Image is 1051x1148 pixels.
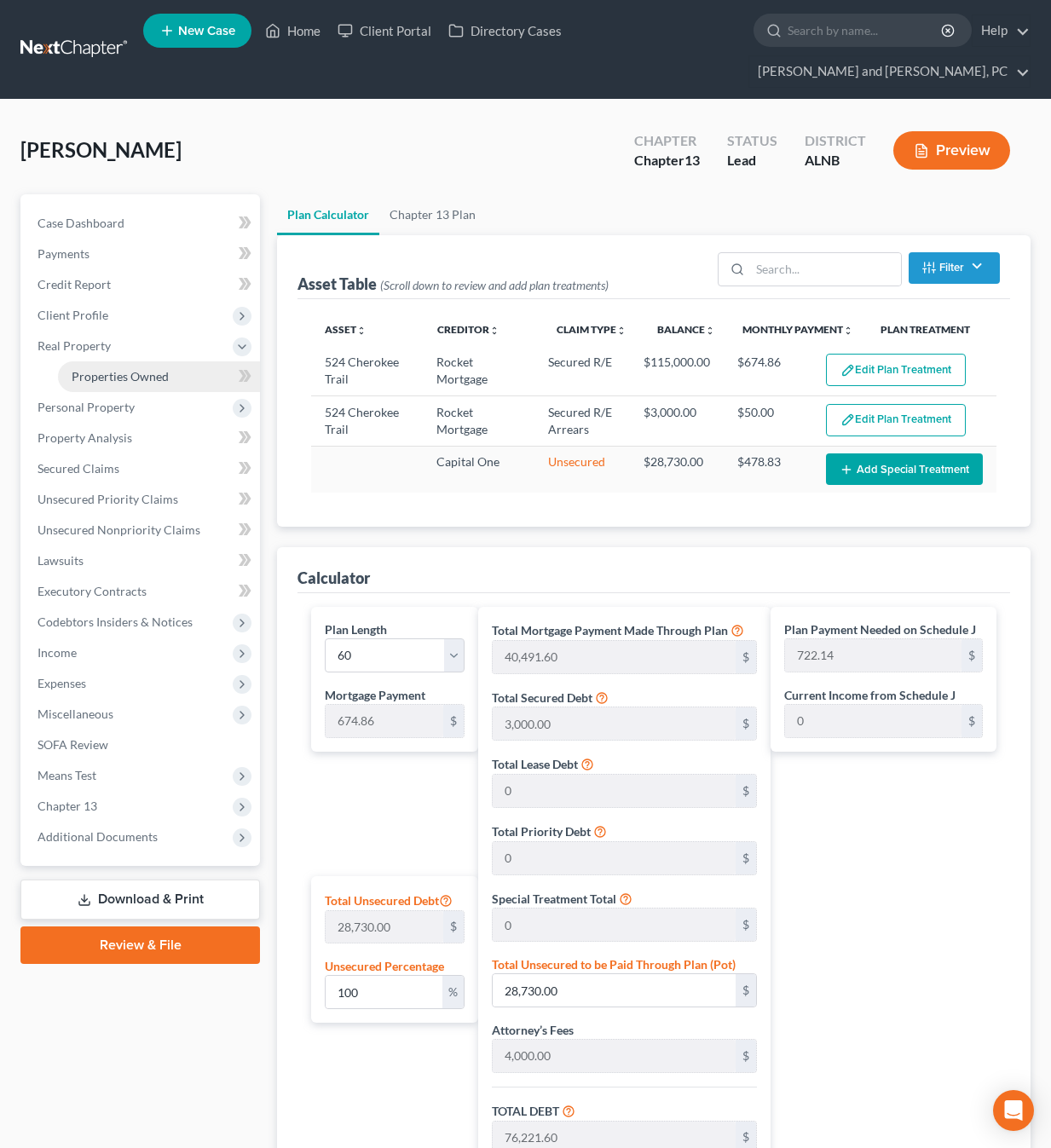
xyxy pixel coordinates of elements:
[630,446,724,493] td: $28,730.00
[736,707,756,740] div: $
[788,14,944,46] input: Search by name...
[38,400,135,414] span: Personal Property
[493,707,736,740] input: 0.00
[557,323,627,336] a: Claim Typeunfold_more
[325,620,387,638] label: Plan Length
[325,686,425,704] label: Mortgage Payment
[736,1040,756,1072] div: $
[38,676,86,690] span: Expenses
[492,621,728,639] label: Total Mortgage Payment Made Through Plan
[38,461,119,476] span: Secured Claims
[805,131,866,151] div: District
[493,775,736,807] input: 0.00
[38,308,108,322] span: Client Profile
[423,347,534,396] td: Rocket Mortgage
[492,1021,574,1039] label: Attorney’s Fees
[437,323,500,336] a: Creditorunfold_more
[634,131,700,151] div: Chapter
[325,890,453,910] label: Total Unsecured Debt
[534,446,629,493] td: Unsecured
[493,1040,736,1072] input: 0.00
[20,880,260,920] a: Download & Print
[736,842,756,874] div: $
[38,430,132,445] span: Property Analysis
[38,277,111,291] span: Credit Report
[736,641,756,673] div: $
[325,957,444,975] label: Unsecured Percentage
[749,56,1030,87] a: [PERSON_NAME] and [PERSON_NAME], PC
[356,326,367,336] i: unfold_more
[24,730,260,760] a: SOFA Review
[24,545,260,576] a: Lawsuits
[493,909,736,941] input: 0.00
[38,645,77,660] span: Income
[38,799,97,813] span: Chapter 13
[826,354,966,386] button: Edit Plan Treatment
[840,363,855,378] img: edit-pencil-c1479a1de80d8dea1e2430c2f745a3c6a07e9d7aa2eeffe225670001d78357a8.svg
[20,926,260,964] a: Review & File
[492,1102,559,1120] label: TOTAL DEBT
[24,269,260,300] a: Credit Report
[826,453,983,485] button: Add Special Treatment
[24,515,260,545] a: Unsecured Nonpriority Claims
[326,911,443,943] input: 0.00
[534,347,629,396] td: Secured R/E
[38,584,147,598] span: Executory Contracts
[993,1090,1034,1131] div: Open Intercom Messenger
[492,689,592,707] label: Total Secured Debt
[492,890,616,908] label: Special Treatment Total
[727,151,777,170] div: Lead
[724,446,812,493] td: $478.83
[24,576,260,607] a: Executory Contracts
[38,553,84,568] span: Lawsuits
[277,194,379,235] a: Plan Calculator
[38,338,111,353] span: Real Property
[909,252,1000,284] button: Filter
[634,151,700,170] div: Chapter
[440,15,570,46] a: Directory Cases
[311,396,423,446] td: 524 Cherokee Trail
[178,25,235,37] span: New Case
[38,492,178,506] span: Unsecured Priority Claims
[38,216,124,230] span: Case Dashboard
[24,239,260,269] a: Payments
[840,412,855,427] img: edit-pencil-c1479a1de80d8dea1e2430c2f745a3c6a07e9d7aa2eeffe225670001d78357a8.svg
[442,976,464,1008] div: %
[492,955,736,973] label: Total Unsecured to be Paid Through Plan (Pot)
[38,246,90,261] span: Payments
[329,15,440,46] a: Client Portal
[785,639,961,672] input: 0.00
[423,396,534,446] td: Rocket Mortgage
[24,453,260,484] a: Secured Claims
[534,396,629,446] td: Secured R/E Arrears
[492,755,578,773] label: Total Lease Debt
[973,15,1030,46] a: Help
[38,614,193,629] span: Codebtors Insiders & Notices
[297,274,609,294] div: Asset Table
[72,369,169,384] span: Properties Owned
[657,323,715,336] a: Balanceunfold_more
[805,151,866,170] div: ALNB
[961,639,982,672] div: $
[750,253,901,286] input: Search...
[24,484,260,515] a: Unsecured Priority Claims
[736,974,756,1007] div: $
[826,404,966,436] button: Edit Plan Treatment
[379,194,486,235] a: Chapter 13 Plan
[326,705,443,737] input: 0.00
[443,705,464,737] div: $
[325,323,367,336] a: Assetunfold_more
[58,361,260,392] a: Properties Owned
[785,705,961,737] input: 0.00
[20,137,182,162] span: [PERSON_NAME]
[630,396,724,446] td: $3,000.00
[742,323,853,336] a: Monthly Paymentunfold_more
[493,842,736,874] input: 0.00
[736,909,756,941] div: $
[492,822,591,840] label: Total Priority Debt
[38,522,200,537] span: Unsecured Nonpriority Claims
[727,131,777,151] div: Status
[616,326,627,336] i: unfold_more
[380,278,609,292] span: (Scroll down to review and add plan treatments)
[297,568,370,588] div: Calculator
